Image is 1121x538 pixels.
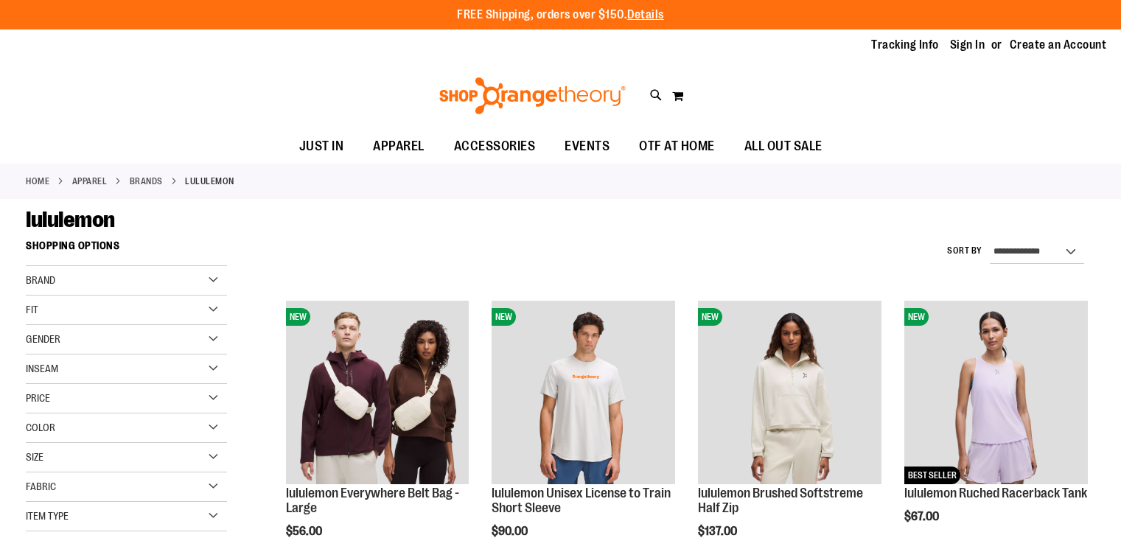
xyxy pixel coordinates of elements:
label: Sort By [947,245,982,257]
a: lululemon Unisex License to Train Short SleeveNEW [492,301,675,486]
span: Size [26,451,43,463]
img: lululemon Brushed Softstreme Half Zip [698,301,881,484]
div: Inseam [26,354,227,384]
span: Item Type [26,510,69,522]
span: JUST IN [299,130,344,163]
a: lululemon Everywhere Belt Bag - Large [286,486,459,515]
span: EVENTS [565,130,610,163]
div: Brand [26,266,227,296]
a: Home [26,175,49,188]
div: Gender [26,325,227,354]
span: $137.00 [698,525,739,538]
span: NEW [492,308,516,326]
strong: lululemon [185,175,234,188]
img: lululemon Everywhere Belt Bag - Large [286,301,469,484]
span: Fit [26,304,38,315]
span: ACCESSORIES [454,130,536,163]
a: APPAREL [72,175,108,188]
span: Inseam [26,363,58,374]
span: BEST SELLER [904,467,960,484]
a: lululemon Ruched Racerback Tank [904,486,1087,500]
span: ALL OUT SALE [744,130,823,163]
a: Sign In [950,37,985,53]
a: lululemon Brushed Softstreme Half ZipNEW [698,301,881,486]
span: OTF AT HOME [639,130,715,163]
span: lululemon [26,207,115,232]
span: $67.00 [904,510,941,523]
a: Tracking Info [871,37,939,53]
img: Shop Orangetheory [437,77,628,114]
div: Color [26,413,227,443]
a: Create an Account [1010,37,1107,53]
span: Price [26,392,50,404]
a: lululemon Unisex License to Train Short Sleeve [492,486,671,515]
img: lululemon Ruched Racerback Tank [904,301,1088,484]
span: Color [26,422,55,433]
span: NEW [286,308,310,326]
a: Details [627,8,664,21]
span: Fabric [26,481,56,492]
a: BRANDS [130,175,163,188]
div: Item Type [26,502,227,531]
span: $56.00 [286,525,324,538]
span: Brand [26,274,55,286]
span: $90.00 [492,525,530,538]
span: NEW [904,308,929,326]
strong: Shopping Options [26,233,227,266]
a: lululemon Ruched Racerback TankNEWBEST SELLER [904,301,1088,486]
a: lululemon Brushed Softstreme Half Zip [698,486,863,515]
img: lululemon Unisex License to Train Short Sleeve [492,301,675,484]
div: Fit [26,296,227,325]
div: Price [26,384,227,413]
span: Gender [26,333,60,345]
div: Fabric [26,472,227,502]
div: Size [26,443,227,472]
a: lululemon Everywhere Belt Bag - LargeNEW [286,301,469,486]
span: NEW [698,308,722,326]
span: APPAREL [373,130,425,163]
p: FREE Shipping, orders over $150. [457,7,664,24]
